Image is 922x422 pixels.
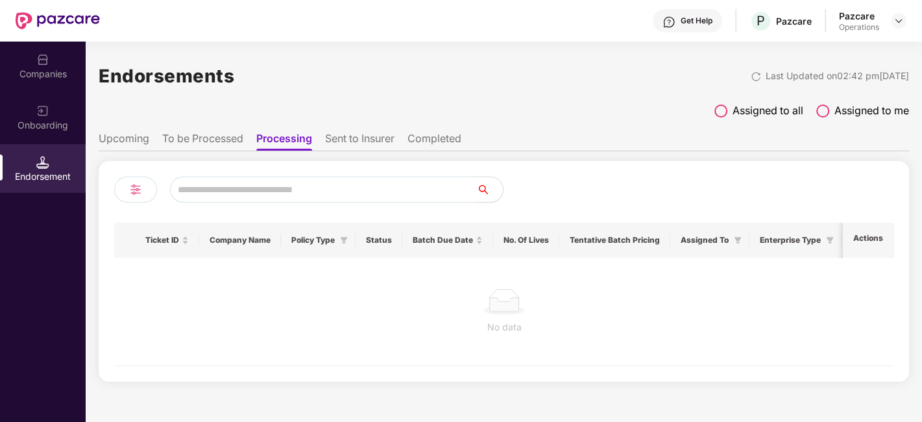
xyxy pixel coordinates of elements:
div: Get Help [681,16,712,26]
img: svg+xml;base64,PHN2ZyBpZD0iUmVsb2FkLTMyeDMyIiB4bWxucz0iaHR0cDovL3d3dy53My5vcmcvMjAwMC9zdmciIHdpZH... [751,71,761,82]
span: Enterprise Type [760,235,821,245]
span: filter [731,232,744,248]
span: Assigned To [681,235,729,245]
li: Processing [256,132,312,151]
img: svg+xml;base64,PHN2ZyBpZD0iRHJvcGRvd24tMzJ4MzIiIHhtbG5zPSJodHRwOi8vd3d3LnczLm9yZy8yMDAwL3N2ZyIgd2... [893,16,904,26]
div: Pazcare [776,15,812,27]
img: svg+xml;base64,PHN2ZyB4bWxucz0iaHR0cDovL3d3dy53My5vcmcvMjAwMC9zdmciIHdpZHRoPSIyNCIgaGVpZ2h0PSIyNC... [128,182,143,197]
span: Policy Type [291,235,335,245]
h1: Endorsements [99,62,234,90]
th: Actions [843,223,893,258]
img: svg+xml;base64,PHN2ZyBpZD0iQ29tcGFuaWVzIiB4bWxucz0iaHR0cDovL3d3dy53My5vcmcvMjAwMC9zdmciIHdpZHRoPS... [36,53,49,66]
div: Pazcare [839,10,879,22]
th: No. Of Lives [493,223,559,258]
th: Company Name [199,223,281,258]
button: search [476,177,503,203]
span: filter [734,236,742,244]
span: filter [340,236,348,244]
span: search [476,184,503,195]
span: filter [337,232,350,248]
span: Assigned to all [733,103,803,119]
span: Assigned to me [834,103,909,119]
img: svg+xml;base64,PHN2ZyB3aWR0aD0iMTQuNSIgaGVpZ2h0PSIxNC41IiB2aWV3Qm94PSIwIDAgMTYgMTYiIGZpbGw9Im5vbm... [36,156,49,169]
th: Tentative Batch Pricing [559,223,670,258]
th: Status [356,223,402,258]
th: Ticket ID [135,223,199,258]
span: Batch Due Date [413,235,473,245]
li: To be Processed [162,132,243,151]
span: filter [826,236,834,244]
span: Ticket ID [145,235,179,245]
span: P [757,13,765,29]
img: New Pazcare Logo [16,12,100,29]
div: Last Updated on 02:42 pm[DATE] [766,69,909,83]
span: filter [823,232,836,248]
div: Operations [839,22,879,32]
li: Sent to Insurer [325,132,394,151]
th: Batch Due Date [402,223,493,258]
div: No data [125,320,884,334]
li: Completed [407,132,461,151]
img: svg+xml;base64,PHN2ZyB3aWR0aD0iMjAiIGhlaWdodD0iMjAiIHZpZXdCb3g9IjAgMCAyMCAyMCIgZmlsbD0ibm9uZSIgeG... [36,105,49,118]
li: Upcoming [99,132,149,151]
img: svg+xml;base64,PHN2ZyBpZD0iSGVscC0zMngzMiIgeG1sbnM9Imh0dHA6Ly93d3cudzMub3JnLzIwMDAvc3ZnIiB3aWR0aD... [662,16,675,29]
